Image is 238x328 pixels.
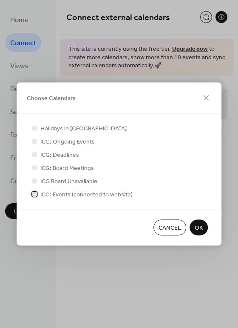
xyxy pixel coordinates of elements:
span: ICG: Events (connected to website) [40,190,133,199]
span: Cancel [159,224,181,233]
span: ICG: Board Meetings [40,164,94,173]
span: ICG: Ongoing Events [40,138,95,147]
span: ICG: Deadlines [40,151,79,160]
span: Holidays in [GEOGRAPHIC_DATA] [40,124,127,133]
span: Choose Calendars [27,94,76,103]
button: OK [190,220,208,236]
span: OK [195,224,203,233]
button: Cancel [153,220,186,236]
span: ICG Board Unavailable [40,177,97,186]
